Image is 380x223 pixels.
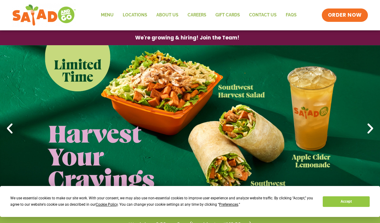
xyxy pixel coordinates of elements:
div: We use essential cookies to make our site work. With your consent, we may also use non-essential ... [10,195,315,208]
span: Preferences [219,202,238,207]
span: We're growing & hiring! Join the Team! [135,35,239,40]
img: new-SAG-logo-768×292 [12,3,76,27]
span: Cookie Policy [96,202,118,207]
a: GIFT CARDS [211,8,245,22]
button: Accept [323,196,369,207]
span: ORDER NOW [328,12,362,19]
a: We're growing & hiring! Join the Team! [126,31,248,45]
nav: Menu [96,8,301,22]
a: Contact Us [245,8,281,22]
a: ORDER NOW [322,8,368,22]
div: Previous slide [3,122,16,135]
a: About Us [152,8,183,22]
a: Locations [118,8,152,22]
a: FAQs [281,8,301,22]
div: Next slide [364,122,377,135]
a: Menu [96,8,118,22]
a: Careers [183,8,211,22]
